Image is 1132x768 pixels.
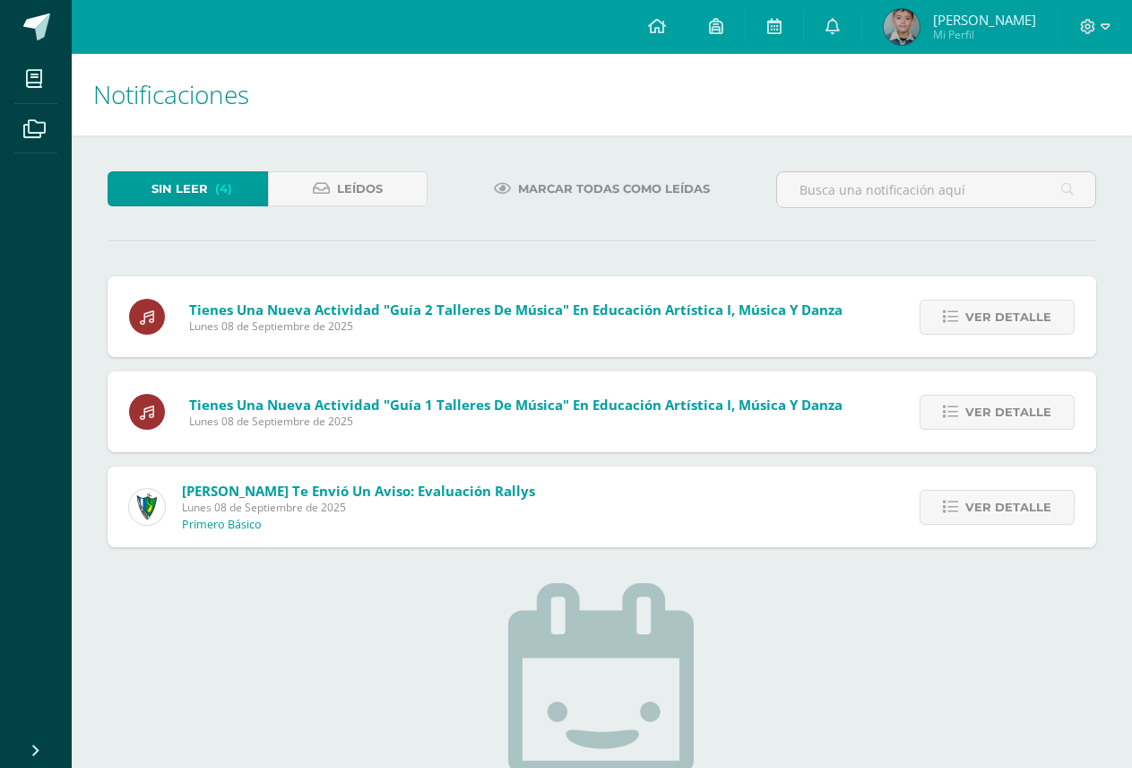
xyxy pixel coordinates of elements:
[108,171,268,206] a: Sin leer(4)
[189,414,843,429] span: Lunes 08 de Septiembre de 2025
[965,301,1051,334] span: Ver detalle
[189,301,843,319] span: Tienes una nueva actividad "Guía 2 Talleres de Música" En Educación Artística I, Música y Danza
[189,319,843,334] span: Lunes 08 de Septiembre de 2025
[93,77,249,111] span: Notificaciones
[777,172,1095,207] input: Busca una notificación aquí
[189,396,843,414] span: Tienes una nueva actividad "Guía 1 Talleres de Música" En Educación Artística I, Música y Danza
[215,172,232,205] span: (4)
[518,172,710,205] span: Marcar todas como leídas
[884,9,920,45] img: 202614e4573f8dc58c0c575afb629b9b.png
[965,491,1051,524] span: Ver detalle
[471,171,732,206] a: Marcar todas como leídas
[268,171,428,206] a: Leídos
[933,11,1036,29] span: [PERSON_NAME]
[933,27,1036,42] span: Mi Perfil
[182,482,535,500] span: [PERSON_NAME] te envió un aviso: Evaluación Rallys
[337,172,383,205] span: Leídos
[151,172,208,205] span: Sin leer
[965,396,1051,429] span: Ver detalle
[182,518,262,532] p: Primero Básico
[129,489,165,525] img: 9f174a157161b4ddbe12118a61fed988.png
[182,500,535,515] span: Lunes 08 de Septiembre de 2025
